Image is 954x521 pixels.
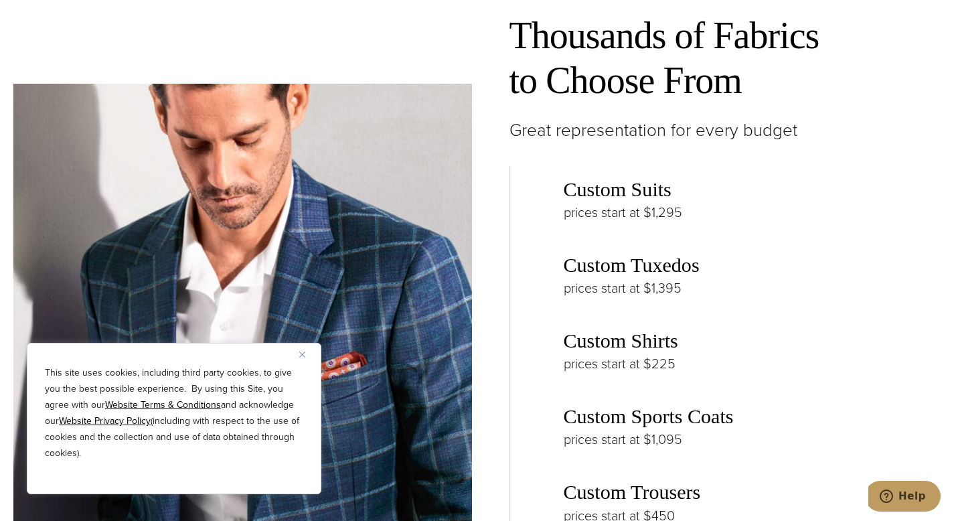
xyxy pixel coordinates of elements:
[564,254,700,277] a: Custom Tuxedos
[105,398,221,412] a: Website Terms & Conditions
[564,353,941,374] p: prices start at $225
[299,346,315,362] button: Close
[564,429,941,450] p: prices start at $1,095
[509,117,941,145] p: Great representation for every budget
[59,414,151,428] a: Website Privacy Policy
[564,329,678,352] a: Custom Shirts
[564,277,941,299] p: prices start at $1,395
[868,481,941,514] iframe: Opens a widget where you can chat to one of our agents
[564,405,734,428] a: Custom Sports Coats
[564,202,941,223] p: prices start at $1,295
[564,481,701,504] a: Custom Trousers
[564,178,671,201] a: Custom Suits
[45,365,303,461] p: This site uses cookies, including third party cookies, to give you the best possible experience. ...
[299,352,305,358] img: Close
[509,13,941,103] h2: Thousands of Fabrics to Choose From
